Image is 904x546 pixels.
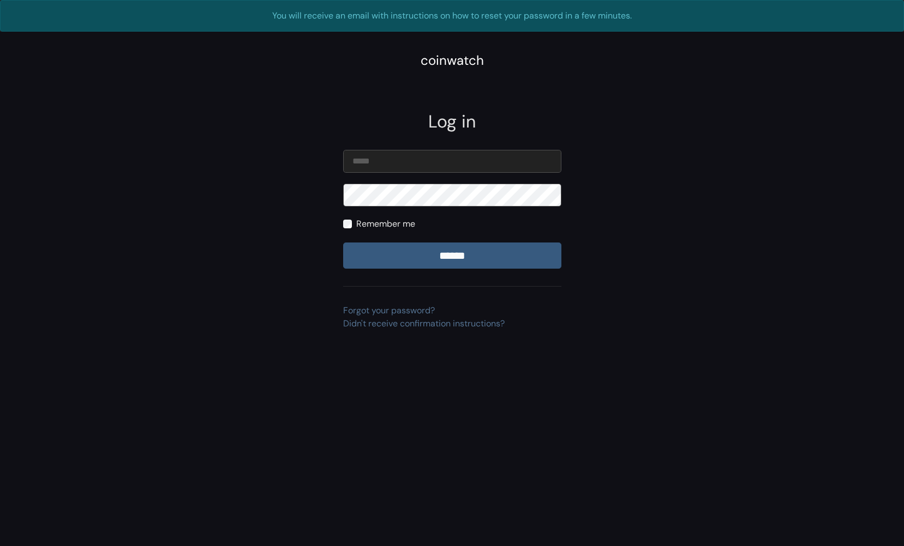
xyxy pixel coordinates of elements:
[343,111,561,132] h2: Log in
[421,56,484,68] a: coinwatch
[343,318,505,329] a: Didn't receive confirmation instructions?
[343,305,435,316] a: Forgot your password?
[421,51,484,70] div: coinwatch
[356,217,415,230] label: Remember me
